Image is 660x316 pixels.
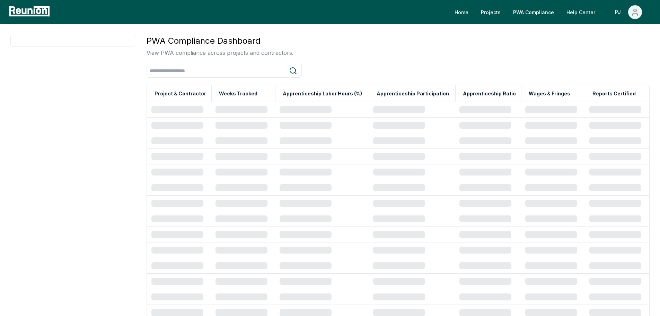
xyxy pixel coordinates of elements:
[613,5,625,19] div: PJ
[147,35,293,47] h3: PWA Compliance Dashboard
[449,5,653,19] nav: Main
[153,87,208,101] button: Project & Contractor
[281,87,363,101] button: Apprenticeship Labor Hours (%)
[527,87,572,101] button: Wages & Fringes
[508,5,560,19] a: PWA Compliance
[461,87,517,101] button: Apprenticeship Ratio
[475,5,506,19] a: Projects
[591,87,637,101] button: Reports Certified
[608,5,648,19] button: PJ
[218,87,259,101] button: Weeks Tracked
[561,5,601,19] a: Help Center
[147,49,293,57] p: View PWA compliance across projects and contractors.
[375,87,450,101] button: Apprenticeship Participation
[449,5,474,19] a: Home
